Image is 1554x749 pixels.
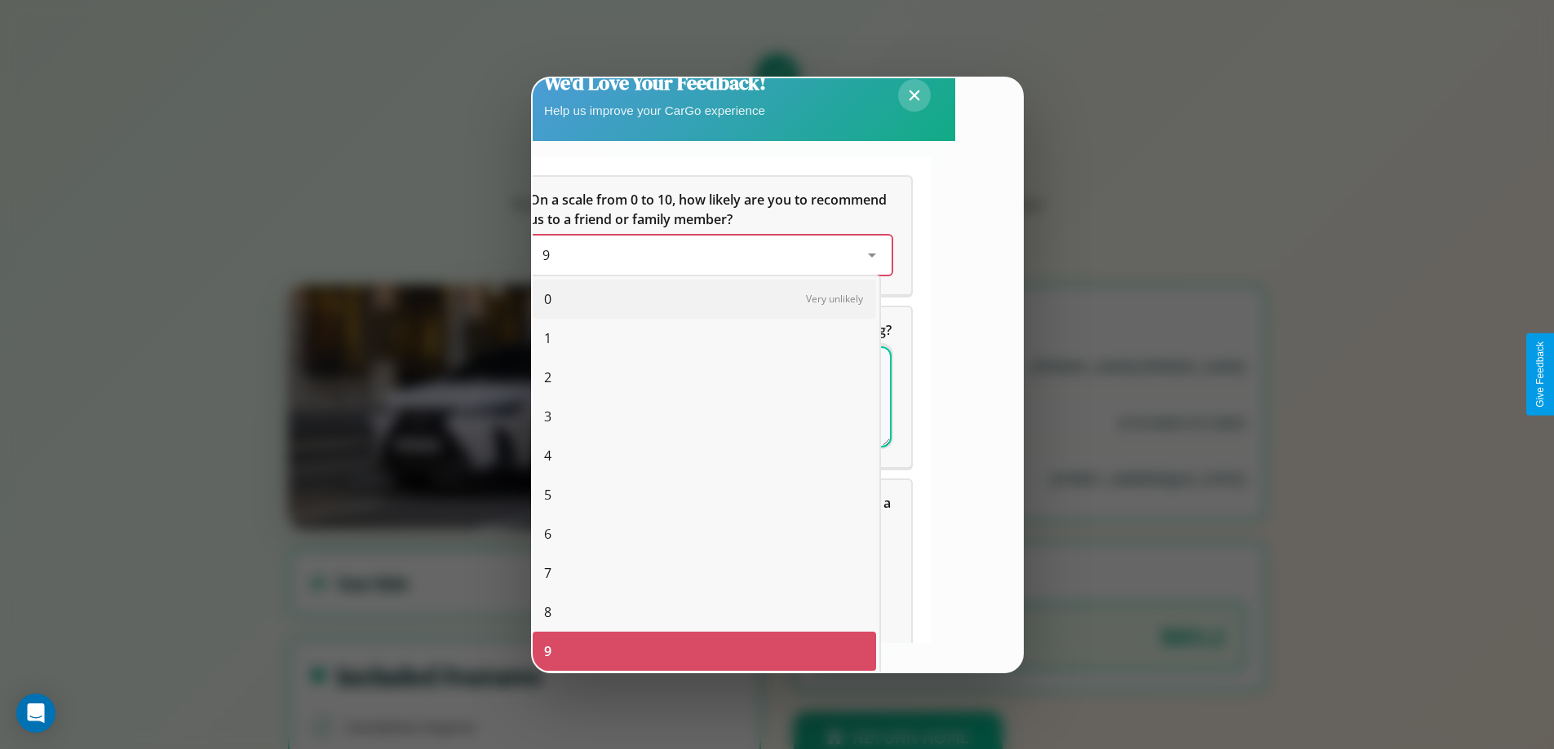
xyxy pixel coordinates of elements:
[529,321,892,339] span: What can we do to make your experience more satisfying?
[529,494,894,531] span: Which of the following features do you value the most in a vehicle?
[533,553,876,593] div: 7
[533,632,876,671] div: 9
[544,368,551,387] span: 2
[533,593,876,632] div: 8
[529,191,890,228] span: On a scale from 0 to 10, how likely are you to recommend us to a friend or family member?
[544,289,551,309] span: 0
[533,671,876,710] div: 10
[533,514,876,553] div: 6
[533,436,876,475] div: 4
[542,246,550,264] span: 9
[533,397,876,436] div: 3
[533,358,876,397] div: 2
[544,641,551,661] span: 9
[16,694,55,733] div: Open Intercom Messenger
[510,177,911,294] div: On a scale from 0 to 10, how likely are you to recommend us to a friend or family member?
[544,602,551,622] span: 8
[1534,341,1546,408] div: Give Feedback
[533,319,876,358] div: 1
[544,446,551,465] span: 4
[544,328,551,348] span: 1
[533,280,876,319] div: 0
[544,407,551,426] span: 3
[529,190,892,229] h5: On a scale from 0 to 10, how likely are you to recommend us to a friend or family member?
[544,69,766,96] h2: We'd Love Your Feedback!
[544,485,551,504] span: 5
[544,563,551,583] span: 7
[544,524,551,544] span: 6
[544,99,766,121] p: Help us improve your CarGo experience
[529,236,892,275] div: On a scale from 0 to 10, how likely are you to recommend us to a friend or family member?
[806,292,863,306] span: Very unlikely
[533,475,876,514] div: 5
